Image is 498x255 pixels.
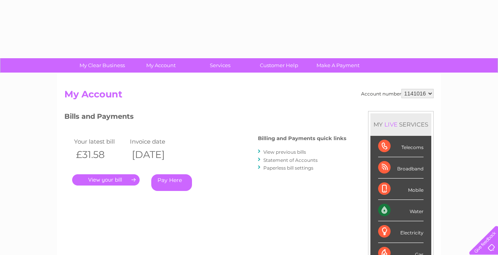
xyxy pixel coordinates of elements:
a: Customer Help [247,58,311,73]
div: Water [378,200,424,221]
h4: Billing and Payments quick links [258,135,346,141]
td: Invoice date [128,136,184,147]
a: Paperless bill settings [263,165,313,171]
div: Account number [361,89,434,98]
div: Telecoms [378,136,424,157]
div: Electricity [378,221,424,243]
td: Your latest bill [72,136,128,147]
a: Services [188,58,252,73]
div: Mobile [378,179,424,200]
a: Make A Payment [306,58,370,73]
a: . [72,174,140,186]
a: View previous bills [263,149,306,155]
a: Pay Here [151,174,192,191]
div: LIVE [383,121,399,128]
a: My Clear Business [70,58,134,73]
a: My Account [129,58,193,73]
div: Broadband [378,157,424,179]
div: MY SERVICES [370,113,431,135]
th: [DATE] [128,147,184,163]
a: Statement of Accounts [263,157,318,163]
h3: Bills and Payments [64,111,346,125]
th: £31.58 [72,147,128,163]
h2: My Account [64,89,434,104]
